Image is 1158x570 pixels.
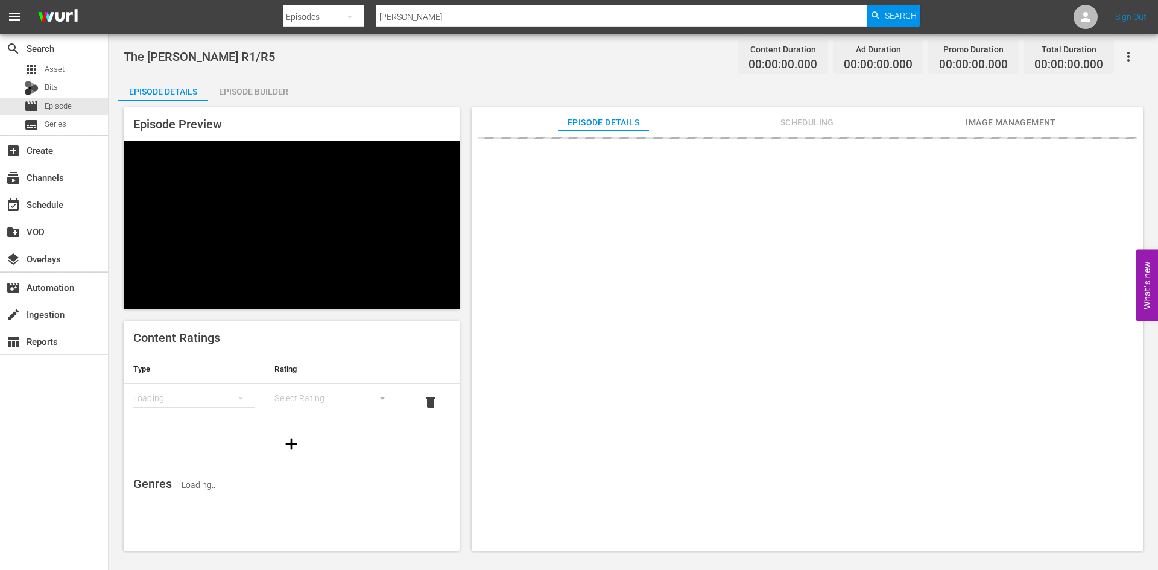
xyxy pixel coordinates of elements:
span: Series [45,118,66,130]
button: Episode Details [118,77,208,101]
button: Episode Builder [208,77,299,101]
div: Promo Duration [939,41,1008,58]
a: Sign Out [1115,12,1147,22]
span: VOD [6,225,21,239]
span: Episode [45,100,72,112]
span: Schedule [6,198,21,212]
span: Asset [45,63,65,75]
span: Create [6,144,21,158]
div: Ad Duration [844,41,913,58]
span: Ingestion [6,308,21,322]
img: ans4CAIJ8jUAAAAAAAAAAAAAAAAAAAAAAAAgQb4GAAAAAAAAAAAAAAAAAAAAAAAAJMjXAAAAAAAAAAAAAAAAAAAAAAAAgAT5G... [29,3,87,31]
span: Overlays [6,252,21,267]
span: Reports [6,335,21,349]
span: The [PERSON_NAME] R1/R5 [124,49,275,64]
span: delete [423,395,438,410]
span: Genres [133,477,172,491]
span: Asset [24,62,39,77]
div: Bits [24,81,39,95]
span: Bits [45,81,58,93]
span: Automation [6,280,21,295]
span: menu [7,10,22,24]
span: Series [24,118,39,132]
span: Episode [24,99,39,113]
span: 00:00:00.000 [939,58,1008,72]
table: simple table [124,355,460,421]
span: 00:00:00.000 [1034,58,1103,72]
span: 00:00:00.000 [844,58,913,72]
span: Episode Details [558,115,649,130]
div: Content Duration [748,41,817,58]
span: Search [885,5,917,27]
span: Scheduling [762,115,852,130]
button: Search [867,5,920,27]
span: Episode Preview [133,117,222,131]
th: Rating [265,355,406,384]
span: Channels [6,171,21,185]
span: Image Management [966,115,1056,130]
button: Open Feedback Widget [1136,249,1158,321]
span: Search [6,42,21,56]
th: Type [124,355,265,384]
div: Total Duration [1034,41,1103,58]
span: 00:00:00.000 [748,58,817,72]
span: Loading.. [182,480,215,490]
button: delete [416,388,445,417]
div: Episode Builder [208,77,299,106]
span: Content Ratings [133,331,220,345]
div: Episode Details [118,77,208,106]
